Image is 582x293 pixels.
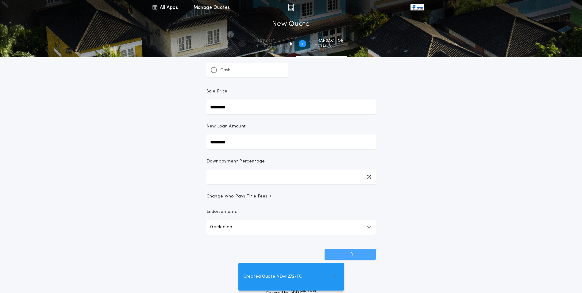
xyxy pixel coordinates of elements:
[272,19,310,29] h1: New Quote
[301,41,303,46] h2: 2
[206,88,228,95] p: Sale Price
[210,224,232,231] p: 0 selected
[206,123,246,130] p: New Loan Amount
[206,135,376,149] input: New Loan Amount
[243,273,302,280] span: Created Quote ND-11272-TC
[410,4,423,10] img: vs-icon
[206,193,376,200] button: Change Who Pays Title Fees
[288,4,294,11] img: img
[206,209,376,215] p: Endorsements
[254,44,283,49] span: information
[206,193,272,200] span: Change Who Pays Title Fees
[254,38,283,43] span: Property
[206,170,376,184] input: Downpayment Percentage
[206,158,265,165] p: Downpayment Percentage
[206,220,376,235] button: 0 selected
[315,44,344,49] span: details
[315,38,344,43] span: Transaction
[206,100,376,114] input: Sale Price
[220,67,230,73] p: Cash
